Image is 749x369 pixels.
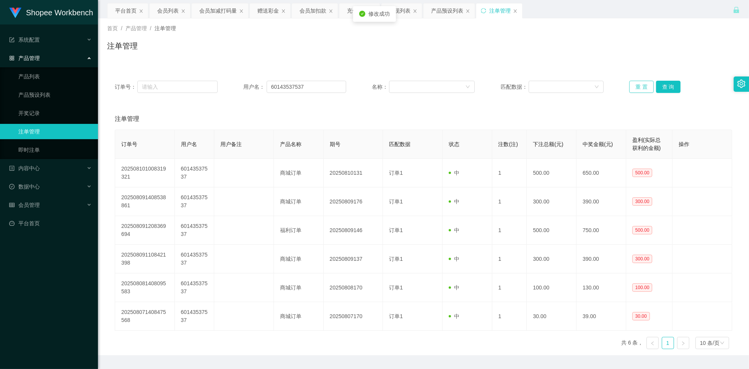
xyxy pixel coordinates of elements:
[157,3,179,18] div: 会员列表
[389,227,403,233] span: 订单1
[107,40,138,52] h1: 注单管理
[449,170,459,176] span: 中
[498,141,518,147] span: 注数(注)
[239,9,244,13] i: 图标: close
[449,284,459,291] span: 中
[501,83,529,91] span: 匹配数据：
[629,81,654,93] button: 重 置
[121,141,137,147] span: 订单号
[650,341,655,346] i: 图标: left
[9,55,15,61] i: 图标: appstore-o
[662,337,674,349] li: 1
[243,83,266,91] span: 用户名：
[632,226,653,234] span: 500.00
[492,187,527,216] td: 1
[181,9,186,13] i: 图标: close
[389,284,403,291] span: 订单1
[274,273,324,302] td: 商城订单
[621,337,643,349] li: 共 6 条，
[662,337,674,349] a: 1
[449,141,459,147] span: 状态
[199,3,237,18] div: 会员加减打码量
[137,81,218,93] input: 请输入
[115,83,137,91] span: 订单号：
[324,302,383,331] td: 20250807170
[492,245,527,273] td: 1
[121,25,122,31] span: /
[274,302,324,331] td: 商城订单
[527,302,576,331] td: 30.00
[175,159,215,187] td: 60143537537
[115,245,175,273] td: 202508091108421398
[632,312,650,320] span: 30.00
[449,198,459,205] span: 中
[449,256,459,262] span: 中
[300,3,326,18] div: 会员加扣款
[533,141,563,147] span: 下注总额(元)
[576,302,626,331] td: 39.00
[115,3,137,18] div: 平台首页
[324,216,383,245] td: 20250809146
[115,159,175,187] td: 202508101008319321
[492,273,527,302] td: 1
[115,187,175,216] td: 202508091408538861
[175,216,215,245] td: 60143537537
[733,7,740,13] i: 图标: lock
[681,341,685,346] i: 图标: right
[9,55,40,61] span: 产品管理
[9,37,15,42] i: 图标: form
[175,187,215,216] td: 60143537537
[220,141,242,147] span: 用户备注
[175,302,215,331] td: 60143537537
[9,9,93,15] a: Shopee Workbench
[632,283,653,292] span: 100.00
[527,273,576,302] td: 100.00
[656,81,681,93] button: 查 询
[115,273,175,302] td: 202508081408095583
[492,302,527,331] td: 1
[679,141,689,147] span: 操作
[413,9,417,13] i: 图标: close
[9,216,92,231] a: 图标: dashboard平台首页
[720,341,725,346] i: 图标: down
[513,9,518,13] i: 图标: close
[632,255,653,263] span: 300.00
[115,302,175,331] td: 202508071408475568
[737,80,746,88] i: 图标: setting
[9,202,15,208] i: 图标: table
[18,124,92,139] a: 注单管理
[576,187,626,216] td: 390.00
[527,216,576,245] td: 500.00
[26,0,93,25] h1: Shopee Workbench
[9,37,40,43] span: 系统配置
[576,273,626,302] td: 130.00
[431,3,463,18] div: 产品预设列表
[18,69,92,84] a: 产品列表
[9,166,15,171] i: 图标: profile
[594,85,599,90] i: 图标: down
[700,337,720,349] div: 10 条/页
[372,83,389,91] span: 名称：
[107,25,118,31] span: 首页
[257,3,279,18] div: 赠送彩金
[449,313,459,319] span: 中
[389,256,403,262] span: 订单1
[489,3,511,18] div: 注单管理
[466,9,470,13] i: 图标: close
[389,3,410,18] div: 提现列表
[274,216,324,245] td: 福利订单
[324,273,383,302] td: 20250808170
[18,106,92,121] a: 开奖记录
[181,141,197,147] span: 用户名
[155,25,176,31] span: 注单管理
[481,8,486,13] i: 图标: sync
[527,159,576,187] td: 500.00
[9,165,40,171] span: 内容中心
[274,159,324,187] td: 商城订单
[274,187,324,216] td: 商城订单
[632,197,653,206] span: 300.00
[125,25,147,31] span: 产品管理
[18,87,92,102] a: 产品预设列表
[492,159,527,187] td: 1
[9,184,40,190] span: 数据中心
